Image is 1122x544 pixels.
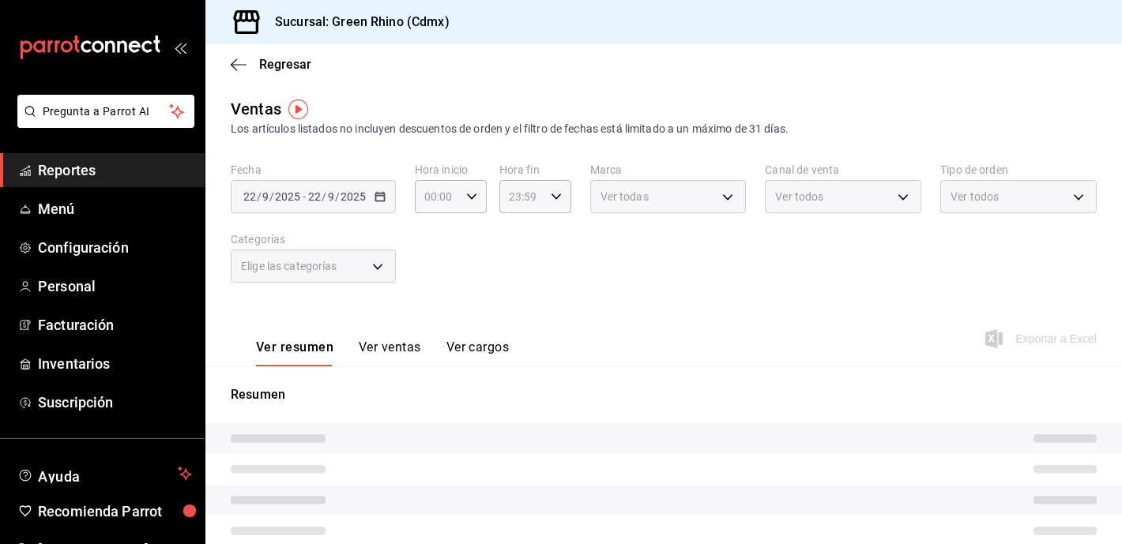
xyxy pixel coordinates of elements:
label: Hora inicio [415,164,487,175]
span: Inventarios [38,353,192,374]
button: Pregunta a Parrot AI [17,95,194,128]
input: -- [307,190,322,203]
label: Marca [590,164,747,175]
span: Pregunta a Parrot AI [43,103,170,120]
span: Facturación [38,314,192,336]
span: Elige las categorías [241,258,337,274]
span: / [322,190,326,203]
input: -- [327,190,335,203]
p: Resumen [231,385,1097,404]
input: -- [243,190,257,203]
button: Ver resumen [256,340,333,366]
button: Ver cargos [446,340,510,366]
div: navigation tabs [256,340,509,366]
span: Personal [38,276,192,297]
div: Ventas [231,97,281,121]
button: open_drawer_menu [174,41,186,54]
img: Tooltip marker [288,99,308,119]
span: Ver todos [951,189,999,204]
span: / [335,190,340,203]
label: Categorías [231,234,396,245]
span: / [269,190,274,203]
a: Pregunta a Parrot AI [11,114,194,131]
label: Fecha [231,164,396,175]
label: Hora fin [499,164,571,175]
input: -- [262,190,269,203]
input: ---- [274,190,301,203]
span: Regresar [259,57,311,72]
span: Reportes [38,159,192,181]
span: - [303,190,306,203]
label: Canal de venta [765,164,921,175]
span: Ver todos [775,189,823,204]
span: / [257,190,262,203]
span: Ver todas [601,189,649,204]
h3: Sucursal: Green Rhino (Cdmx) [262,13,450,32]
input: ---- [340,190,367,203]
span: Suscripción [38,392,192,413]
div: Los artículos listados no incluyen descuentos de orden y el filtro de fechas está limitado a un m... [231,121,1097,137]
span: Recomienda Parrot [38,501,192,522]
span: Menú [38,198,192,219]
button: Regresar [231,57,311,72]
label: Tipo de orden [940,164,1097,175]
span: Configuración [38,237,192,258]
span: Ayuda [38,464,171,483]
button: Ver ventas [359,340,421,366]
